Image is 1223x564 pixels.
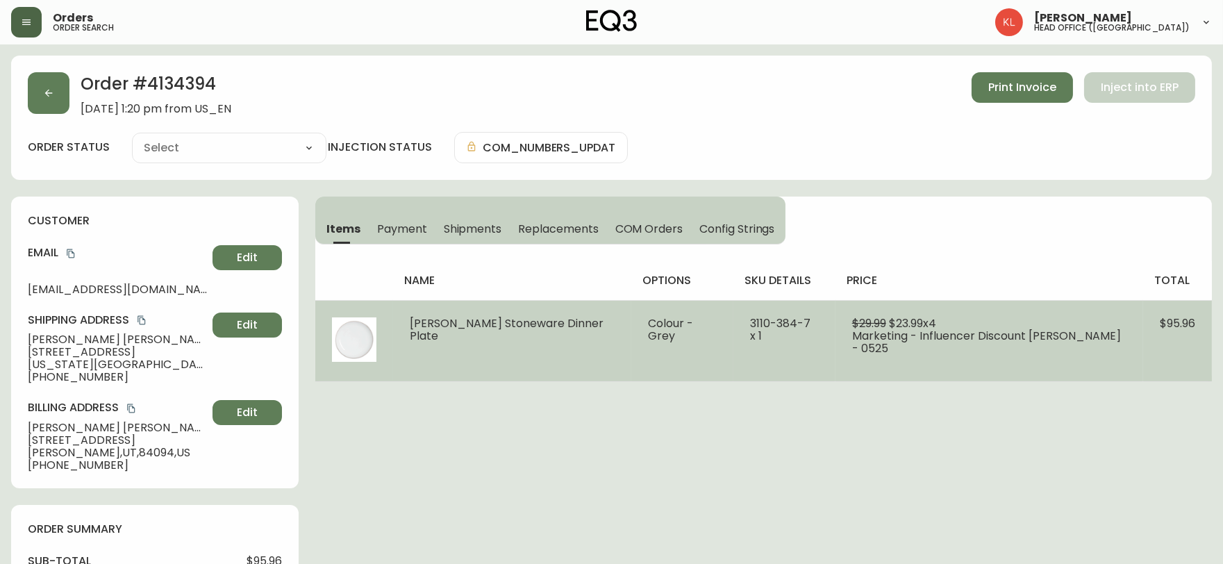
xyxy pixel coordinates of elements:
[995,8,1023,36] img: 2c0c8aa7421344cf0398c7f872b772b5
[64,247,78,260] button: copy
[28,313,207,328] h4: Shipping Address
[744,273,824,288] h4: sku details
[328,140,432,155] h4: injection status
[750,315,810,344] span: 3110-384-7 x 1
[852,328,1121,356] span: Marketing - Influencer Discount [PERSON_NAME] - 0525
[81,103,231,115] span: [DATE] 1:20 pm from US_EN
[410,315,604,344] span: [PERSON_NAME] Stoneware Dinner Plate
[28,346,207,358] span: [STREET_ADDRESS]
[889,315,936,331] span: $23.99 x 4
[444,222,502,236] span: Shipments
[852,315,886,331] span: $29.99
[213,245,282,270] button: Edit
[1160,315,1195,331] span: $95.96
[1034,13,1132,24] span: [PERSON_NAME]
[988,80,1056,95] span: Print Invoice
[213,313,282,338] button: Edit
[404,273,620,288] h4: name
[53,13,93,24] span: Orders
[28,283,207,296] span: [EMAIL_ADDRESS][DOMAIN_NAME]
[237,405,258,420] span: Edit
[28,447,207,459] span: [PERSON_NAME] , UT , 84094 , US
[124,401,138,415] button: copy
[28,371,207,383] span: [PHONE_NUMBER]
[81,72,231,103] h2: Order # 4134394
[28,358,207,371] span: [US_STATE][GEOGRAPHIC_DATA] , NY , 10016 , US
[28,459,207,472] span: [PHONE_NUMBER]
[28,522,282,537] h4: order summary
[28,434,207,447] span: [STREET_ADDRESS]
[213,400,282,425] button: Edit
[237,250,258,265] span: Edit
[28,333,207,346] span: [PERSON_NAME] [PERSON_NAME]
[28,213,282,229] h4: customer
[28,400,207,415] h4: Billing Address
[28,245,207,260] h4: Email
[699,222,774,236] span: Config Strings
[28,422,207,434] span: [PERSON_NAME] [PERSON_NAME]
[648,317,717,342] li: Colour - Grey
[1034,24,1190,32] h5: head office ([GEOGRAPHIC_DATA])
[332,317,376,362] img: fb83aacc-55f7-42e2-bc7a-8b66bb2039c9.jpg
[642,273,723,288] h4: options
[615,222,683,236] span: COM Orders
[847,273,1132,288] h4: price
[586,10,638,32] img: logo
[326,222,360,236] span: Items
[518,222,598,236] span: Replacements
[1154,273,1201,288] h4: total
[237,317,258,333] span: Edit
[53,24,114,32] h5: order search
[135,313,149,327] button: copy
[972,72,1073,103] button: Print Invoice
[28,140,110,155] label: order status
[377,222,427,236] span: Payment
